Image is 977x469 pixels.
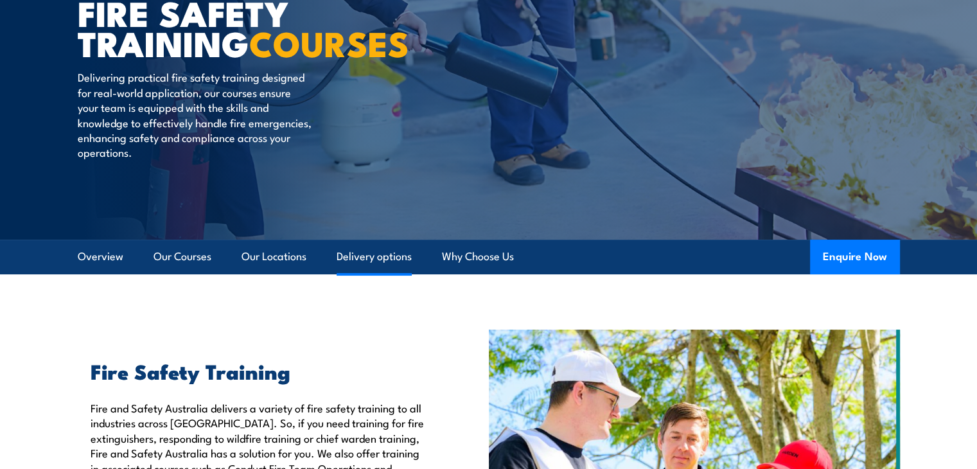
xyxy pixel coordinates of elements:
[810,240,900,274] button: Enquire Now
[154,240,211,274] a: Our Courses
[249,15,409,69] strong: COURSES
[91,362,430,380] h2: Fire Safety Training
[242,240,306,274] a: Our Locations
[78,240,123,274] a: Overview
[78,69,312,159] p: Delivering practical fire safety training designed for real-world application, our courses ensure...
[337,240,412,274] a: Delivery options
[442,240,514,274] a: Why Choose Us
